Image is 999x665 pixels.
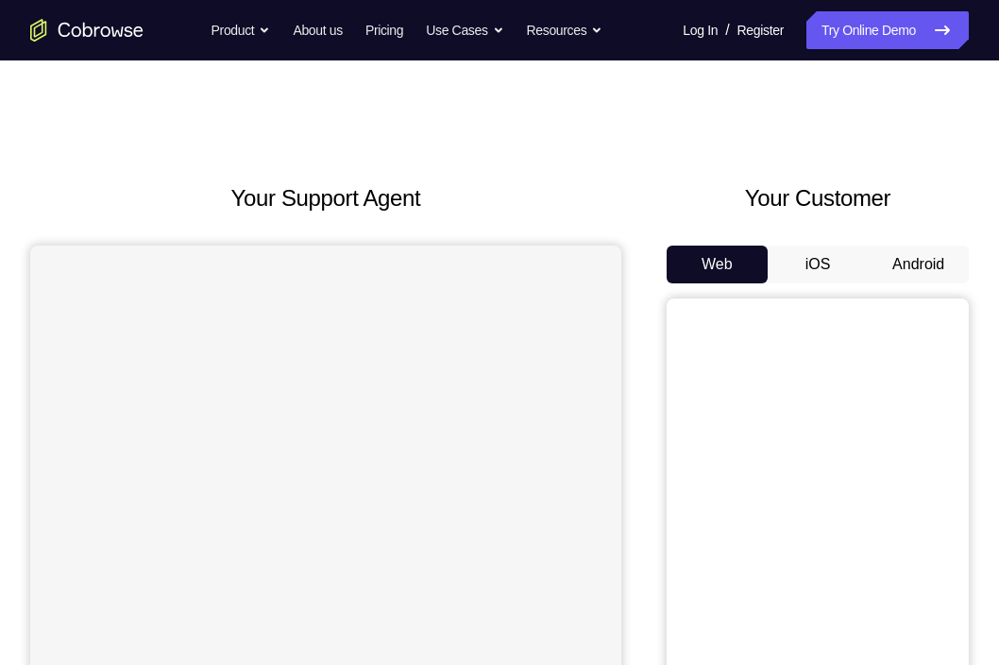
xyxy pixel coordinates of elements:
[725,19,729,42] span: /
[806,11,969,49] a: Try Online Demo
[768,246,869,283] button: iOS
[667,246,768,283] button: Web
[737,11,784,49] a: Register
[527,11,603,49] button: Resources
[667,181,969,215] h2: Your Customer
[426,11,503,49] button: Use Cases
[30,19,144,42] a: Go to the home page
[868,246,969,283] button: Android
[293,11,342,49] a: About us
[212,11,271,49] button: Product
[683,11,718,49] a: Log In
[30,181,621,215] h2: Your Support Agent
[365,11,403,49] a: Pricing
